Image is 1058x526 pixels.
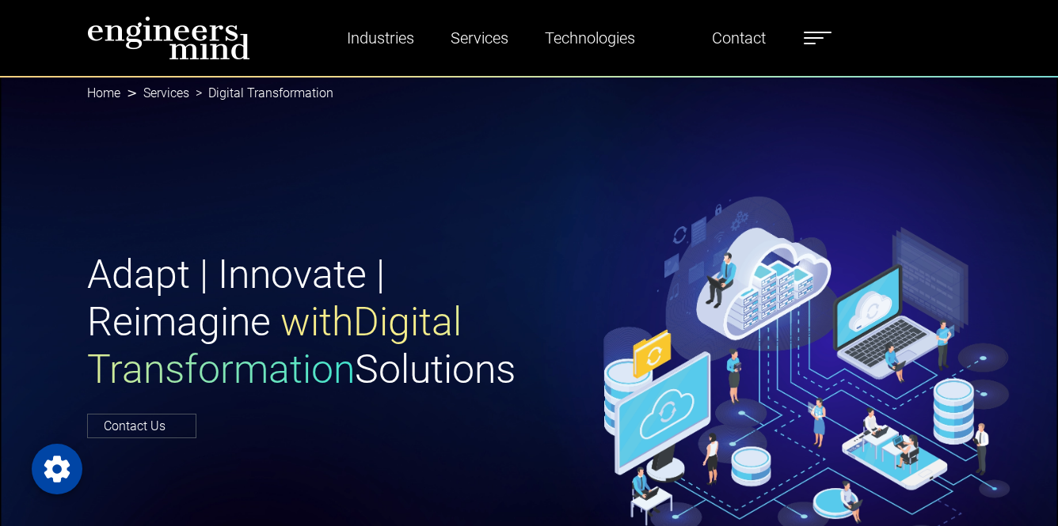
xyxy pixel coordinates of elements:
[87,299,462,392] span: with Digital Transformation
[87,85,120,100] a: Home
[444,20,515,56] a: Services
[87,76,971,111] nav: breadcrumb
[189,84,333,103] li: Digital Transformation
[539,20,641,56] a: Technologies
[341,20,421,56] a: Industries
[87,251,519,393] h1: Adapt | Innovate | Reimagine Solutions
[143,85,189,100] a: Services
[87,414,196,438] a: Contact Us
[706,20,772,56] a: Contact
[87,16,250,60] img: logo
